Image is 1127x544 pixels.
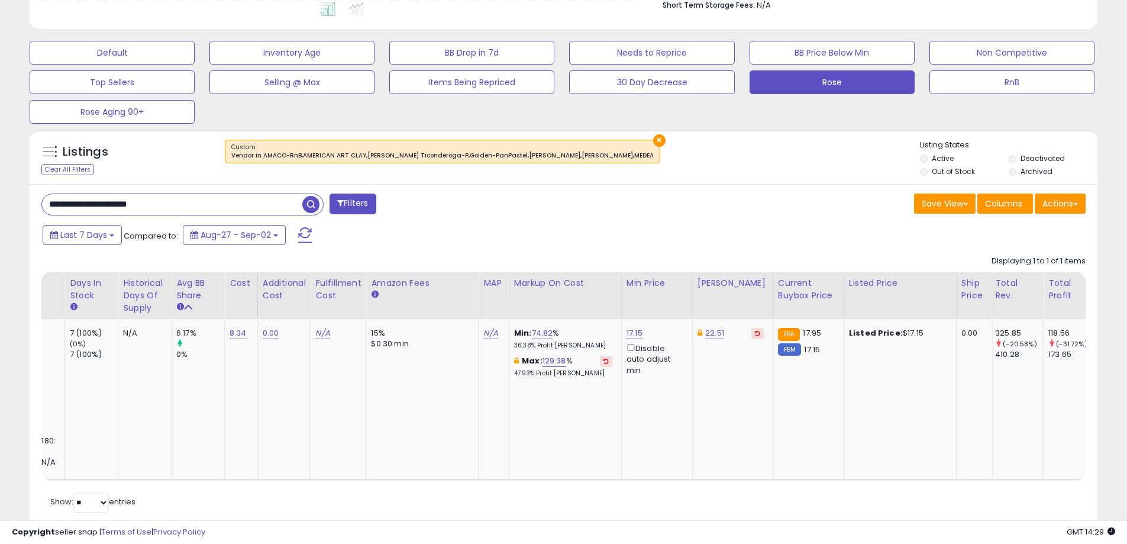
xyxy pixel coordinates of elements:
[43,225,122,245] button: Last 7 Days
[995,349,1043,360] div: 410.28
[1035,194,1086,214] button: Actions
[231,143,654,160] span: Custom:
[1067,526,1115,537] span: 2025-09-10 14:29 GMT
[230,277,253,289] div: Cost
[627,327,642,339] a: 17.15
[961,277,985,302] div: Ship Price
[697,277,768,289] div: [PERSON_NAME]
[124,230,178,242] span: Compared to:
[176,277,219,302] div: Avg BB Share
[371,328,469,339] div: 15%
[63,144,108,160] h5: Listings
[522,355,542,366] b: Max:
[315,327,330,339] a: N/A
[929,41,1094,65] button: Non Competitive
[509,272,621,319] th: The percentage added to the cost of goods (COGS) that forms the calculator for Min & Max prices.
[932,166,975,176] label: Out of Stock
[1048,277,1092,302] div: Total Profit
[30,70,195,94] button: Top Sellers
[70,302,77,313] small: Days In Stock.
[153,526,205,537] a: Privacy Policy
[70,328,118,339] div: 7 (100%)
[985,198,1022,210] span: Columns
[1048,349,1096,360] div: 173.65
[992,256,1086,267] div: Displaying 1 to 1 of 1 items
[1021,166,1052,176] label: Archived
[929,70,1094,94] button: RnB
[627,342,683,376] div: Disable auto adjust min
[995,277,1038,302] div: Total Rev.
[263,327,279,339] a: 0.00
[70,277,113,302] div: Days In Stock
[209,70,374,94] button: Selling @ Max
[389,41,554,65] button: BB Drop in 7d
[483,327,498,339] a: N/A
[315,277,361,302] div: Fulfillment Cost
[1056,339,1087,349] small: (-31.72%)
[483,277,503,289] div: MAP
[371,289,378,300] small: Amazon Fees.
[750,70,915,94] button: Rose
[176,328,224,339] div: 6.17%
[30,100,195,124] button: Rose Aging 90+
[1003,339,1036,349] small: (-20.58%)
[41,164,94,175] div: Clear All Filters
[41,457,56,468] span: N/A
[230,327,247,339] a: 8.34
[123,328,162,339] div: N/A
[389,70,554,94] button: Items Being Repriced
[60,229,107,241] span: Last 7 Days
[914,194,976,214] button: Save View
[201,229,271,241] span: Aug-27 - Sep-02
[231,152,654,160] div: Vendor in AMACO-RnB,AMERICAN ART CLAY,[PERSON_NAME] Ticonderoga-P,Golden-PanPastel,[PERSON_NAME],...
[1021,153,1065,163] label: Deactivated
[514,327,532,339] b: Min:
[532,327,553,339] a: 74.82
[101,526,151,537] a: Terms of Use
[569,70,734,94] button: 30 Day Decrease
[12,526,55,537] strong: Copyright
[514,328,612,350] div: %
[653,134,666,147] button: ×
[263,277,306,302] div: Additional Cost
[977,194,1033,214] button: Columns
[123,277,166,314] div: Historical Days Of Supply
[932,153,954,163] label: Active
[778,277,839,302] div: Current Buybox Price
[849,328,947,339] div: $17.15
[849,277,951,289] div: Listed Price
[514,369,612,378] p: 47.93% Profit [PERSON_NAME]
[371,339,469,349] div: $0.30 min
[30,41,195,65] button: Default
[176,302,183,313] small: Avg BB Share.
[569,41,734,65] button: Needs to Reprice
[778,343,801,356] small: FBM
[70,349,118,360] div: 7 (100%)
[1048,328,1096,339] div: 118.56
[804,344,820,355] span: 17.15
[371,277,473,289] div: Amazon Fees
[514,356,612,378] div: %
[12,527,205,538] div: seller snap | |
[849,327,903,339] b: Listed Price:
[778,328,800,341] small: FBA
[50,496,135,507] span: Show: entries
[705,327,724,339] a: 22.51
[514,277,616,289] div: Markup on Cost
[961,328,981,339] div: 0.00
[542,355,566,367] a: 129.38
[803,327,821,339] span: 17.95
[995,328,1043,339] div: 325.85
[920,140,1097,151] p: Listing States:
[176,349,224,360] div: 0%
[330,194,376,214] button: Filters
[209,41,374,65] button: Inventory Age
[70,339,86,349] small: (0%)
[627,277,687,289] div: Min Price
[514,342,612,350] p: 36.38% Profit [PERSON_NAME]
[750,41,915,65] button: BB Price Below Min
[183,225,286,245] button: Aug-27 - Sep-02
